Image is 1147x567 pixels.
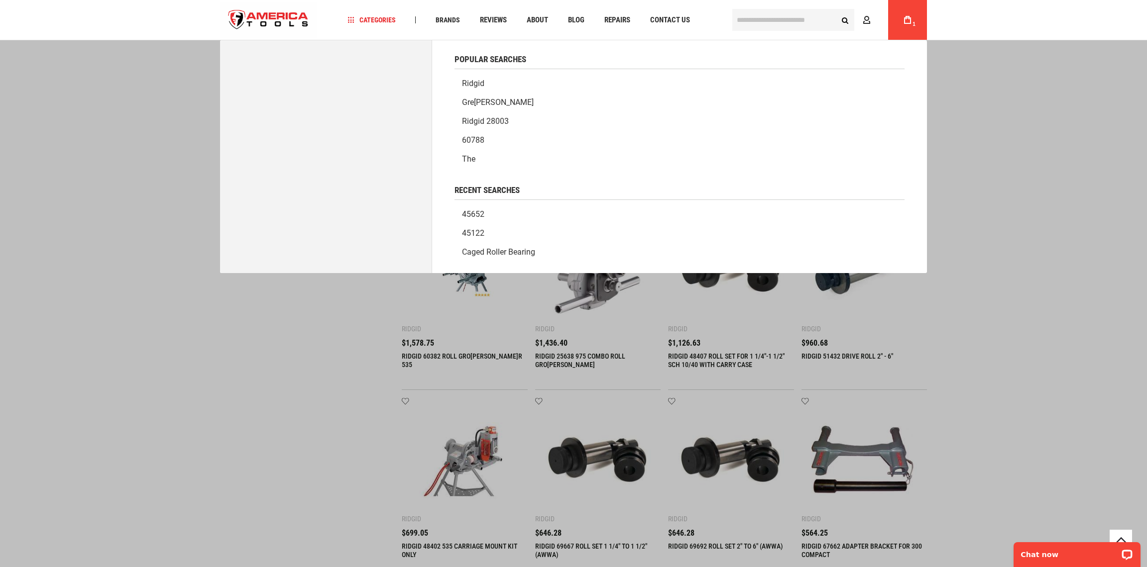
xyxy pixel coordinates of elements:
[455,55,526,64] span: Popular Searches
[344,13,400,27] a: Categories
[455,186,520,194] span: Recent Searches
[455,224,905,243] a: 45122
[455,150,905,169] a: The
[522,13,553,27] a: About
[455,131,905,150] a: 60788
[475,13,511,27] a: Reviews
[527,16,548,24] span: About
[220,1,317,39] a: store logo
[600,13,635,27] a: Repairs
[348,16,396,23] span: Categories
[646,13,694,27] a: Contact Us
[480,16,507,24] span: Reviews
[835,10,854,29] button: Search
[455,243,905,262] a: caged roller bearing
[604,16,630,24] span: Repairs
[455,93,905,112] a: Gre[PERSON_NAME]
[431,13,464,27] a: Brands
[913,21,916,27] span: 1
[564,13,589,27] a: Blog
[436,16,460,23] span: Brands
[455,205,905,224] a: 45652
[455,74,905,93] a: Ridgid
[568,16,584,24] span: Blog
[650,16,690,24] span: Contact Us
[220,1,317,39] img: America Tools
[455,112,905,131] a: Ridgid 28003
[1007,536,1147,567] iframe: LiveChat chat widget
